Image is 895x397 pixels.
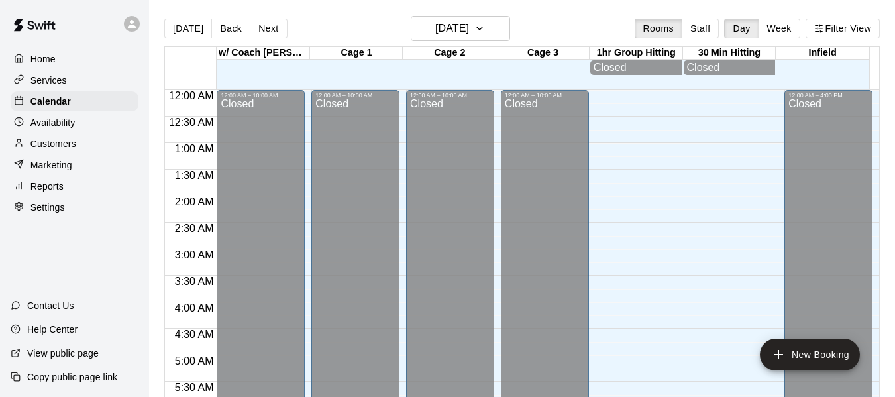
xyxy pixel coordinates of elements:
span: 2:00 AM [172,196,217,207]
a: Reports [11,176,138,196]
span: 3:00 AM [172,249,217,260]
div: w/ Coach [PERSON_NAME] [217,47,310,60]
div: Cage 3 [496,47,590,60]
button: Next [250,19,287,38]
p: Contact Us [27,299,74,312]
div: 1hr Group Hitting [590,47,683,60]
p: Marketing [30,158,72,172]
span: 3:30 AM [172,276,217,287]
button: Week [759,19,800,38]
a: Services [11,70,138,90]
div: 12:00 AM – 10:00 AM [315,92,395,99]
span: 1:30 AM [172,170,217,181]
span: 2:30 AM [172,223,217,234]
p: Calendar [30,95,71,108]
button: Day [724,19,759,38]
p: Copy public page link [27,370,117,384]
div: Cage 1 [310,47,403,60]
div: Cage 2 [403,47,496,60]
span: 12:00 AM [166,90,217,101]
button: [DATE] [164,19,212,38]
span: 5:30 AM [172,382,217,393]
p: Home [30,52,56,66]
a: Settings [11,198,138,217]
a: Home [11,49,138,69]
div: Infield [776,47,869,60]
button: Filter View [806,19,880,38]
p: Reports [30,180,64,193]
p: Settings [30,201,65,214]
p: Customers [30,137,76,150]
div: 12:00 AM – 4:00 PM [788,92,869,99]
div: 30 Min Hitting [683,47,776,60]
p: View public page [27,347,99,360]
div: 12:00 AM – 10:00 AM [410,92,490,99]
h6: [DATE] [435,19,469,38]
div: Closed [594,62,679,74]
a: Availability [11,113,138,133]
button: Back [211,19,250,38]
span: 5:00 AM [172,355,217,367]
span: 4:30 AM [172,329,217,340]
button: add [760,339,860,370]
div: Closed [687,62,772,74]
button: [DATE] [411,16,510,41]
p: Availability [30,116,76,129]
p: Help Center [27,323,78,336]
p: Services [30,74,67,87]
span: 12:30 AM [166,117,217,128]
div: 12:00 AM – 10:00 AM [505,92,585,99]
span: 4:00 AM [172,302,217,313]
span: 1:00 AM [172,143,217,154]
button: Rooms [635,19,682,38]
a: Calendar [11,91,138,111]
a: Marketing [11,155,138,175]
button: Staff [682,19,719,38]
div: 12:00 AM – 10:00 AM [221,92,301,99]
a: Customers [11,134,138,154]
